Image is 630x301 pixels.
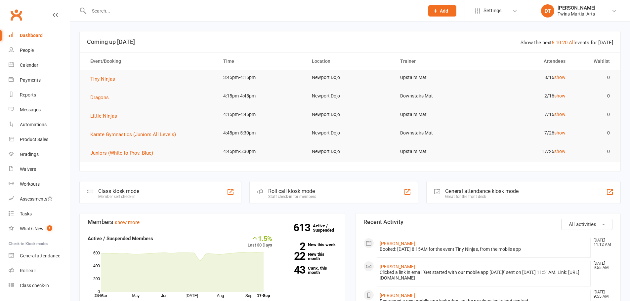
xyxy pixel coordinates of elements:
a: 43Canx. this month [282,266,337,275]
button: Dragons [90,94,113,101]
th: Trainer [394,53,483,70]
td: 0 [571,70,616,85]
div: DT [541,4,554,18]
span: Settings [483,3,502,18]
div: Twins Martial Arts [558,11,595,17]
span: Add [440,8,448,14]
div: Booked: [DATE] 8:15AM for the event Tiny Ninjas, from the mobile app [380,246,588,252]
span: Dragons [90,94,109,100]
a: show [554,112,566,117]
div: Product Sales [20,137,48,142]
td: 4:45pm-5:30pm [217,144,306,159]
div: What's New [20,226,44,231]
a: Gradings [9,147,70,162]
div: 1.5% [248,235,272,242]
a: [PERSON_NAME] [380,264,415,269]
a: Product Sales [9,132,70,147]
a: show more [115,219,140,225]
div: Reports [20,92,36,97]
a: show [554,93,566,98]
button: Little Ninjas [90,112,122,120]
td: 0 [571,125,616,141]
button: Karate Gymnastics (Juniors All Levels) [90,131,181,138]
a: Waivers [9,162,70,177]
td: Newport Dojo [306,70,395,85]
div: Member self check-in [98,194,139,199]
th: Waitlist [571,53,616,70]
a: Automations [9,117,70,132]
a: show [554,130,566,135]
a: Class kiosk mode [9,278,70,293]
div: Staff check-in for members [268,194,316,199]
time: [DATE] 11:12 AM [590,238,612,247]
time: [DATE] 9:55 AM [590,290,612,299]
span: All activities [569,221,596,227]
td: 17/26 [483,144,571,159]
td: Upstairs Mat [394,144,483,159]
strong: 2 [282,242,305,251]
input: Search... [87,6,420,16]
th: Location [306,53,395,70]
strong: 43 [282,265,305,275]
td: 8/16 [483,70,571,85]
a: show [554,149,566,154]
a: 613Active / Suspended [313,219,342,237]
span: Tiny Ninjas [90,76,115,82]
span: Juniors (White to Prov. Blue) [90,150,153,156]
div: Class check-in [20,283,49,288]
td: 0 [571,88,616,104]
div: Dashboard [20,33,43,38]
th: Attendees [483,53,571,70]
a: 5 [552,40,554,46]
div: Show the next events for [DATE] [521,39,613,47]
td: 4:15pm-4:45pm [217,88,306,104]
strong: Active / Suspended Members [88,236,153,242]
a: Assessments [9,192,70,207]
div: Clicked a link in email 'Get started with our mobile app [DATE]!' sent on [DATE] 11:51AM. Link: [... [380,270,588,281]
a: Tasks [9,207,70,221]
a: [PERSON_NAME] [380,241,415,246]
a: 22New this month [282,252,337,261]
a: Clubworx [8,7,24,23]
a: 2New this week [282,243,337,247]
a: Dashboard [9,28,70,43]
div: People [20,48,34,53]
a: All [569,40,575,46]
td: Upstairs Mat [394,70,483,85]
td: Newport Dojo [306,88,395,104]
td: Downstairs Mat [394,125,483,141]
div: Gradings [20,152,39,157]
th: Event/Booking [84,53,217,70]
strong: 613 [293,223,313,233]
a: What's New1 [9,221,70,236]
td: 7/26 [483,125,571,141]
div: Workouts [20,181,40,187]
div: Roll call kiosk mode [268,188,316,194]
a: Payments [9,73,70,88]
td: Newport Dojo [306,107,395,122]
td: Downstairs Mat [394,88,483,104]
th: Time [217,53,306,70]
div: Roll call [20,268,35,273]
h3: Coming up [DATE] [87,39,613,45]
a: Roll call [9,263,70,278]
span: 1 [47,225,52,231]
td: 0 [571,107,616,122]
span: Little Ninjas [90,113,117,119]
span: Karate Gymnastics (Juniors All Levels) [90,132,176,137]
a: 10 [556,40,561,46]
a: [PERSON_NAME] [380,293,415,298]
div: General attendance [20,253,60,258]
td: Upstairs Mat [394,107,483,122]
td: 0 [571,144,616,159]
td: 2/16 [483,88,571,104]
td: 4:45pm-5:30pm [217,125,306,141]
a: Workouts [9,177,70,192]
td: 3:45pm-4:15pm [217,70,306,85]
div: General attendance kiosk mode [445,188,519,194]
a: People [9,43,70,58]
td: 4:15pm-4:45pm [217,107,306,122]
div: Tasks [20,211,32,216]
button: Add [428,5,456,17]
div: Payments [20,77,41,83]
